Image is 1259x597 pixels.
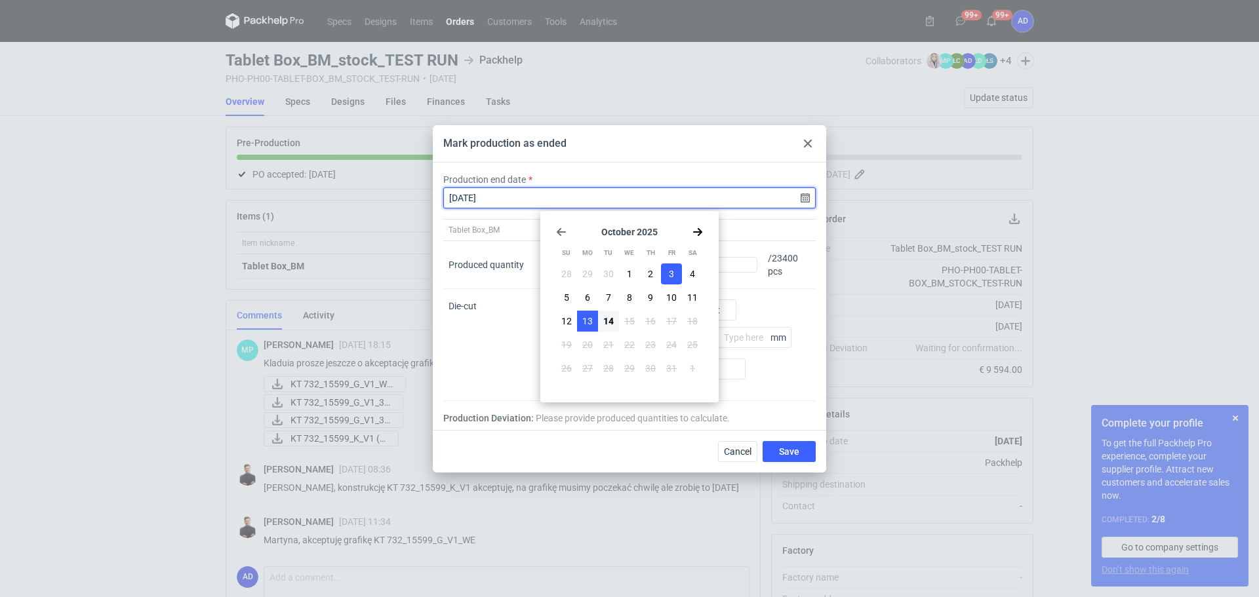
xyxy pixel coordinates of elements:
[582,338,593,351] span: 20
[582,267,593,280] span: 29
[640,334,661,355] button: Thu Oct 23 2025
[645,315,656,328] span: 16
[556,287,577,308] button: Sun Oct 05 2025
[682,311,703,332] button: Sat Oct 18 2025
[648,291,653,304] span: 9
[682,334,703,355] button: Sat Oct 25 2025
[682,358,703,379] button: Sat Nov 01 2025
[641,242,661,263] div: Th
[577,334,598,355] button: Mon Oct 20 2025
[763,241,816,289] div: / 23400 pcs
[564,291,569,304] span: 5
[692,227,703,237] svg: Go forward 1 month
[669,267,674,280] span: 3
[666,315,677,328] span: 17
[640,358,661,379] button: Thu Oct 30 2025
[606,291,611,304] span: 7
[556,242,576,263] div: Su
[666,291,677,304] span: 10
[556,334,577,355] button: Sun Oct 19 2025
[770,332,791,343] p: mm
[582,362,593,375] span: 27
[683,242,703,263] div: Sa
[582,315,593,328] span: 13
[687,315,698,328] span: 18
[666,338,677,351] span: 24
[598,287,619,308] button: Tue Oct 07 2025
[648,267,653,280] span: 2
[627,291,632,304] span: 8
[763,441,816,462] button: Save
[666,362,677,375] span: 31
[598,311,619,332] button: Tue Oct 14 2025
[724,447,751,456] span: Cancel
[577,242,597,263] div: Mo
[598,263,619,284] button: Tue Sep 30 2025
[561,338,572,351] span: 19
[619,334,640,355] button: Wed Oct 22 2025
[603,267,614,280] span: 30
[561,267,572,280] span: 28
[598,242,618,263] div: Tu
[561,362,572,375] span: 26
[718,441,757,462] button: Cancel
[645,338,656,351] span: 23
[619,242,639,263] div: We
[645,362,656,375] span: 30
[443,289,550,401] div: Die-cut
[661,358,682,379] button: Fri Oct 31 2025
[682,287,703,308] button: Sat Oct 11 2025
[598,358,619,379] button: Tue Oct 28 2025
[577,358,598,379] button: Mon Oct 27 2025
[443,412,816,425] div: Production Deviation:
[443,136,567,151] div: Mark production as ended
[449,225,500,235] span: Tablet Box_BM
[624,315,635,328] span: 15
[661,263,682,284] button: Fri Oct 03 2025
[640,287,661,308] button: Thu Oct 09 2025
[718,327,791,348] input: Type here...
[662,242,682,263] div: Fr
[561,315,572,328] span: 12
[577,287,598,308] button: Mon Oct 06 2025
[577,263,598,284] button: Mon Sep 29 2025
[577,311,598,332] button: Mon Oct 13 2025
[536,412,730,425] span: Please provide produced quantities to calculate.
[556,227,567,237] svg: Go back 1 month
[690,362,695,375] span: 1
[556,358,577,379] button: Sun Oct 26 2025
[603,338,614,351] span: 21
[624,362,635,375] span: 29
[619,358,640,379] button: Wed Oct 29 2025
[603,362,614,375] span: 28
[687,338,698,351] span: 25
[443,173,526,186] label: Production end date
[619,263,640,284] button: Wed Oct 01 2025
[661,311,682,332] button: Fri Oct 17 2025
[640,311,661,332] button: Thu Oct 16 2025
[556,311,577,332] button: Sun Oct 12 2025
[687,291,698,304] span: 11
[682,263,703,284] button: Sat Oct 04 2025
[627,267,632,280] span: 1
[585,291,590,304] span: 6
[449,258,524,271] div: Produced quantity
[640,263,661,284] button: Thu Oct 02 2025
[619,287,640,308] button: Wed Oct 08 2025
[556,227,703,237] section: October 2025
[556,263,577,284] button: Sun Sep 28 2025
[603,315,614,328] span: 14
[624,338,635,351] span: 22
[661,334,682,355] button: Fri Oct 24 2025
[779,447,799,456] span: Save
[690,267,695,280] span: 4
[661,287,682,308] button: Fri Oct 10 2025
[598,334,619,355] button: Tue Oct 21 2025
[619,311,640,332] button: Wed Oct 15 2025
